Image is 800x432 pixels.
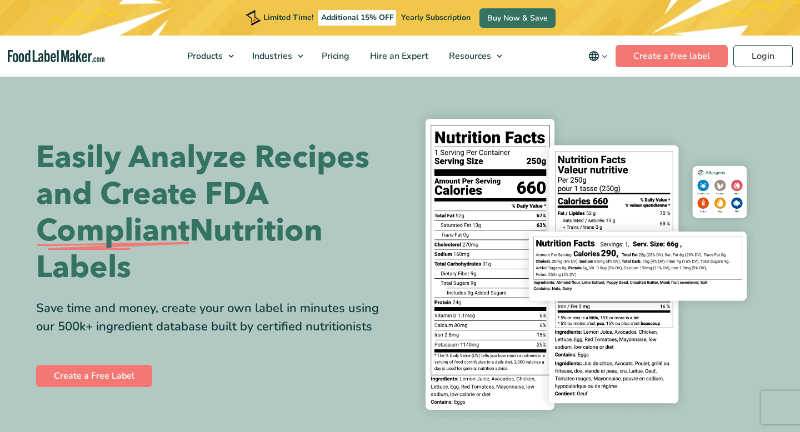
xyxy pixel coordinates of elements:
span: Pricing [318,50,351,62]
a: Resources [439,36,508,77]
a: Hire an Expert [360,36,436,77]
a: Buy Now & Save [479,8,556,28]
span: Products [184,50,224,62]
span: Yearly Subscription [401,12,471,23]
span: Resources [446,50,492,62]
span: Additional 15% OFF [318,10,397,26]
span: Industries [249,50,293,62]
a: Pricing [312,36,357,77]
h1: Easily Analyze Recipes and Create FDA Nutrition Labels [36,139,392,286]
span: Hire an Expert [367,50,429,62]
span: Compliant [36,213,189,249]
a: Industries [242,36,309,77]
a: Create a Free Label [36,365,152,387]
a: Login [733,45,793,67]
a: Create a free label [616,45,728,67]
div: Save time and money, create your own label in minutes using our 500k+ ingredient database built b... [36,299,392,336]
a: Products [177,36,239,77]
span: Limited Time! [263,12,313,23]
